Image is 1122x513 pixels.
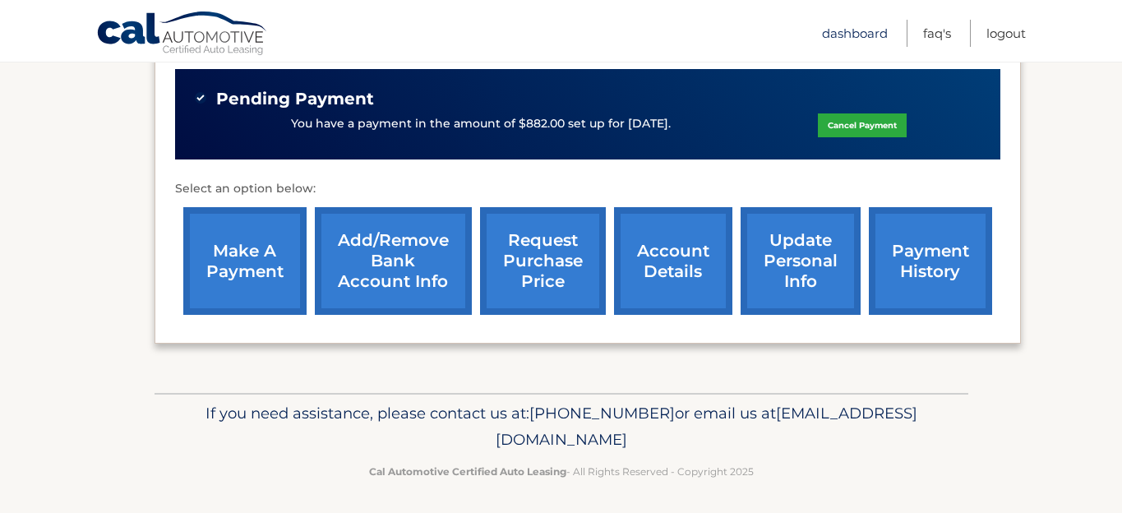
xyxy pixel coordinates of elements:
[291,115,671,133] p: You have a payment in the amount of $882.00 set up for [DATE].
[923,20,951,47] a: FAQ's
[741,207,861,315] a: update personal info
[614,207,732,315] a: account details
[165,463,958,480] p: - All Rights Reserved - Copyright 2025
[822,20,888,47] a: Dashboard
[496,404,917,449] span: [EMAIL_ADDRESS][DOMAIN_NAME]
[96,11,269,58] a: Cal Automotive
[175,179,1000,199] p: Select an option below:
[480,207,606,315] a: request purchase price
[315,207,472,315] a: Add/Remove bank account info
[369,465,566,478] strong: Cal Automotive Certified Auto Leasing
[183,207,307,315] a: make a payment
[195,92,206,104] img: check-green.svg
[216,89,374,109] span: Pending Payment
[986,20,1026,47] a: Logout
[818,113,907,137] a: Cancel Payment
[165,400,958,453] p: If you need assistance, please contact us at: or email us at
[529,404,675,423] span: [PHONE_NUMBER]
[869,207,992,315] a: payment history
